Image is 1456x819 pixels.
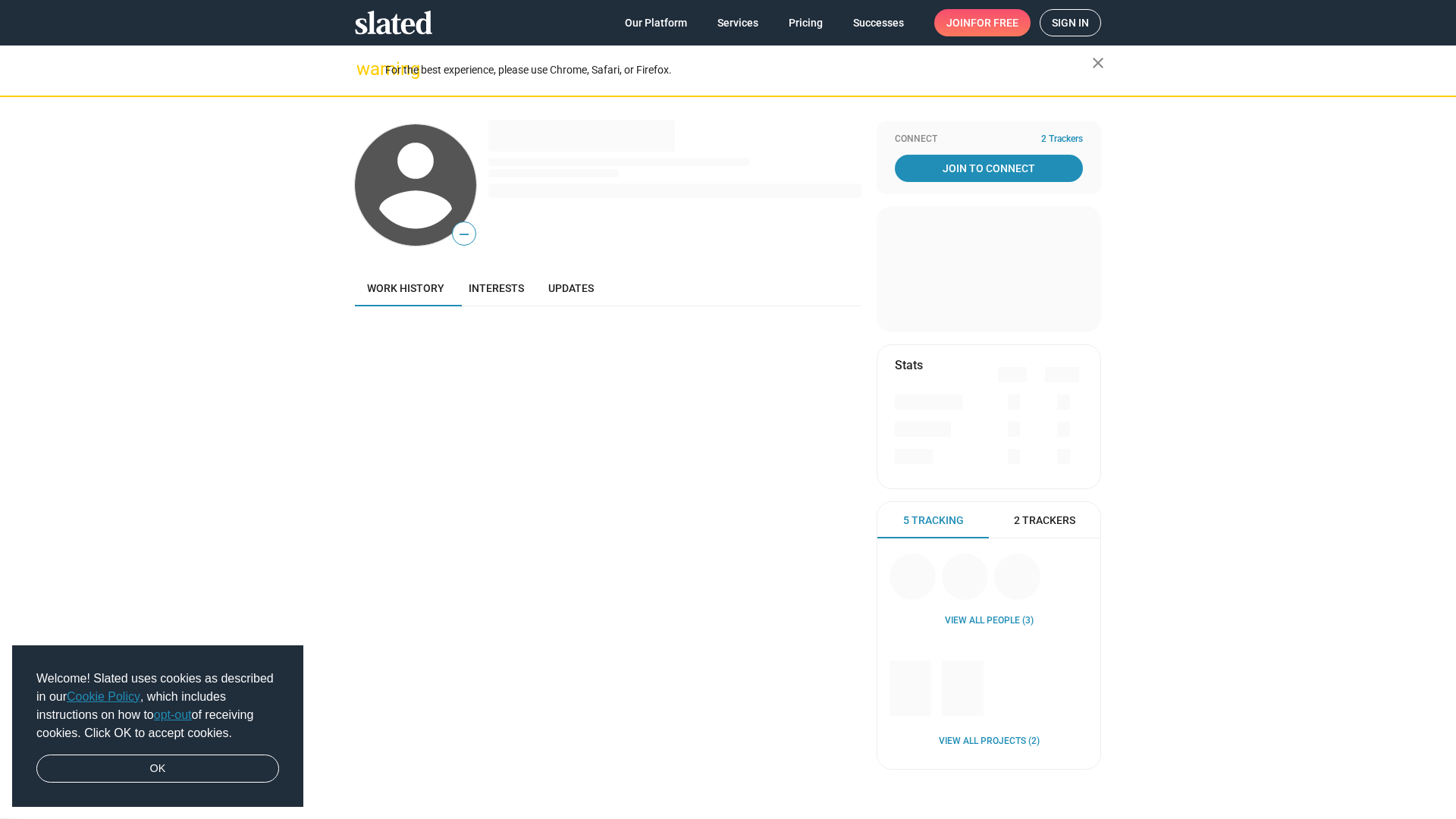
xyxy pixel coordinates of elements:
a: Work history [355,270,457,306]
div: For the best experience, please use Chrome, Safari, or Firefox. [385,60,1092,80]
a: Interests [457,270,536,306]
div: Connect [895,133,1083,146]
a: Join To Connect [895,155,1083,182]
span: Successes [853,9,904,36]
a: View all People (3) [945,615,1034,627]
mat-icon: close [1089,54,1107,72]
span: Updates [548,282,594,294]
span: 2 Trackers [1014,513,1075,528]
span: — [453,224,475,244]
a: dismiss cookie message [36,755,279,783]
a: Updates [536,270,606,306]
a: Sign in [1040,9,1101,36]
span: for free [971,9,1018,36]
span: Work history [367,282,444,294]
span: Pricing [789,9,823,36]
span: Welcome! Slated uses cookies as described in our , which includes instructions on how to of recei... [36,670,279,742]
span: 5 Tracking [903,513,964,528]
span: 2 Trackers [1041,133,1083,146]
span: Our Platform [625,9,687,36]
a: View all Projects (2) [939,736,1040,748]
span: Join [946,9,1018,36]
a: Joinfor free [934,9,1031,36]
mat-icon: warning [356,60,375,78]
span: Join To Connect [898,155,1080,182]
a: Our Platform [613,9,699,36]
span: Sign in [1052,10,1089,36]
a: Pricing [777,9,835,36]
span: Services [717,9,758,36]
span: Interests [469,282,524,294]
mat-card-title: Stats [895,357,923,373]
a: Services [705,9,770,36]
a: Successes [841,9,916,36]
div: cookieconsent [12,645,303,808]
a: opt-out [154,708,192,721]
a: Cookie Policy [67,690,140,703]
